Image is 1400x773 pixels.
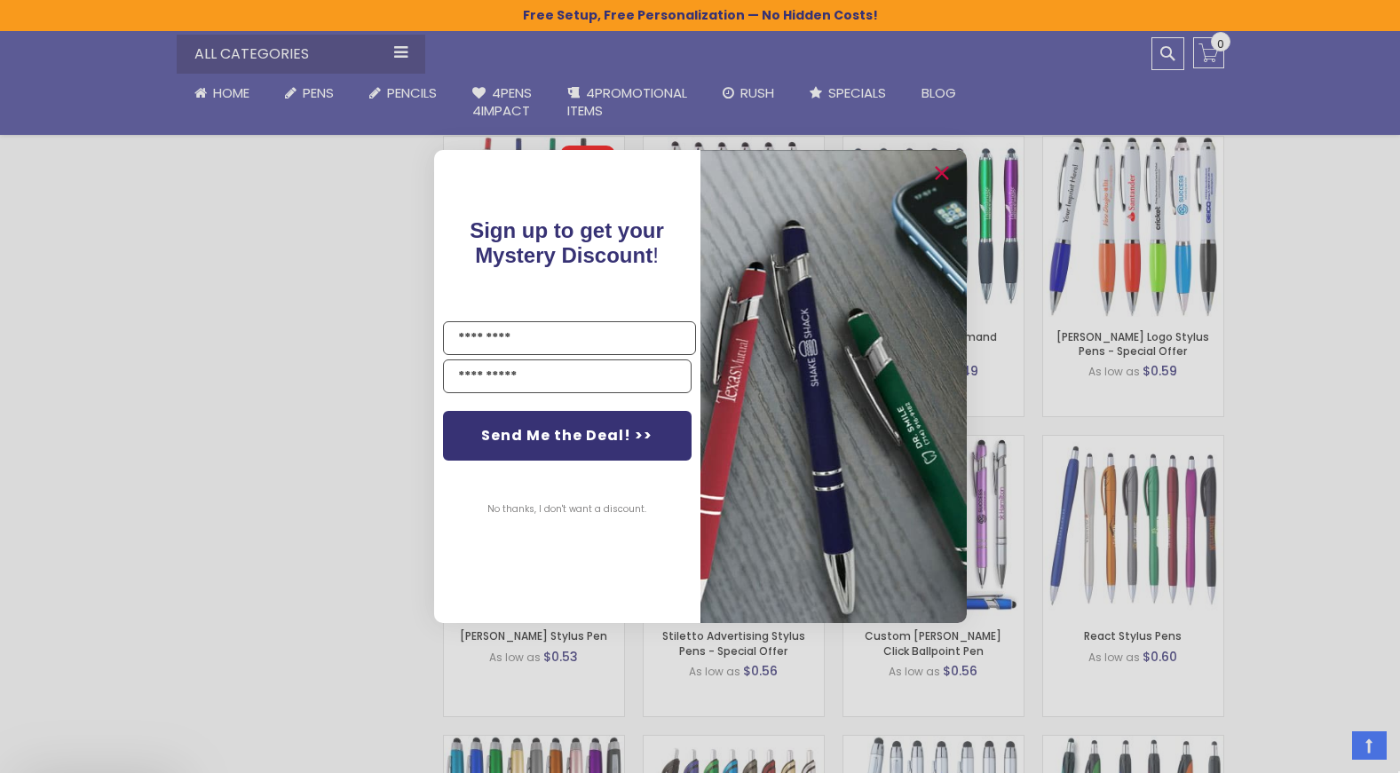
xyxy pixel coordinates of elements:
[470,218,664,267] span: !
[700,150,967,623] img: pop-up-image
[479,487,655,532] button: No thanks, I don't want a discount.
[470,218,664,267] span: Sign up to get your Mystery Discount
[928,159,956,187] button: Close dialog
[443,411,692,461] button: Send Me the Deal! >>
